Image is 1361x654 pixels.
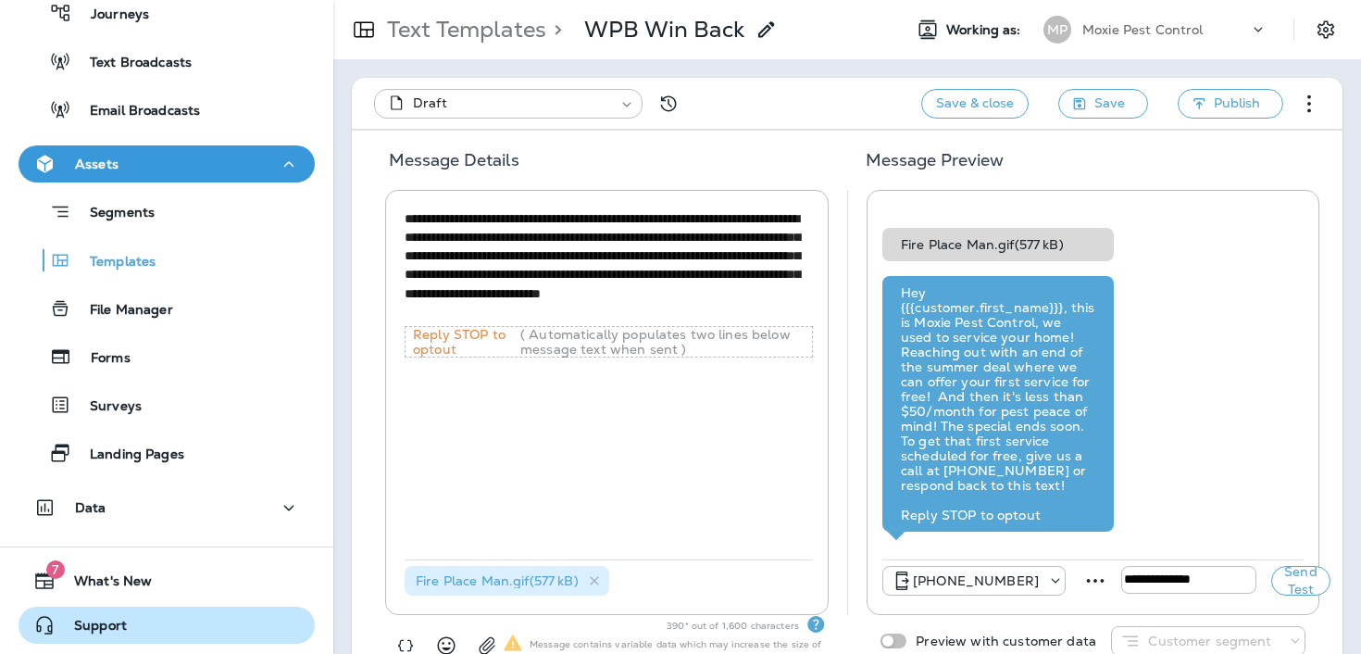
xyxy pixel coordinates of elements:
[71,302,173,320] p: File Manager
[19,337,315,376] button: Forms
[71,103,200,120] p: Email Broadcasts
[380,16,546,44] p: Text Templates
[405,566,609,596] div: Fire Place Man.gif(577 kB)
[19,489,315,526] button: Data
[71,446,184,464] p: Landing Pages
[19,607,315,644] button: Support
[913,573,1039,588] p: [PHONE_NUMBER]
[843,145,1328,190] h5: Message Preview
[19,42,315,81] button: Text Broadcasts
[72,350,131,368] p: Forms
[906,634,1096,648] p: Preview with customer data
[19,434,315,472] button: Landing Pages
[56,618,127,640] span: Support
[1058,89,1148,119] button: Save
[19,90,315,129] button: Email Broadcasts
[406,327,520,357] p: Reply STOP to optout
[75,157,119,171] p: Assets
[367,145,843,190] h5: Message Details
[71,205,155,223] p: Segments
[1094,92,1125,115] span: Save
[19,145,315,182] button: Assets
[46,560,65,579] span: 7
[413,94,447,112] span: Draft
[72,6,149,24] p: Journeys
[19,289,315,328] button: File Manager
[416,572,579,589] span: Fire Place Man.gif ( 577 kB )
[584,16,744,44] p: WPB Win Back
[546,16,562,44] p: >
[667,619,806,634] p: 390 * out of 1,600 characters
[71,55,192,72] p: Text Broadcasts
[520,327,812,357] p: ( Automatically populates two lines below message text when sent )
[71,398,142,416] p: Surveys
[901,285,1095,522] div: Hey {{{customer.first_name}}}, this is Moxie Pest Control, we used to service your home! Reaching...
[1214,92,1260,115] span: Publish
[19,241,315,280] button: Templates
[71,254,156,271] p: Templates
[1309,13,1342,46] button: Settings
[56,573,152,596] span: What's New
[75,500,106,515] p: Data
[1271,566,1330,596] button: Send Test
[650,85,687,122] button: View Changelog
[1043,16,1071,44] div: MP
[19,192,315,232] button: Segments
[921,89,1029,119] button: Save & close
[946,22,1025,38] span: Working as:
[1082,22,1204,37] p: Moxie Pest Control
[806,615,825,634] div: Text Segments Text messages are billed per segment. A single segment is typically 160 characters,...
[1148,634,1271,648] p: Customer segment
[19,562,315,599] button: 7What's New
[1178,89,1283,119] button: Publish
[19,385,315,424] button: Surveys
[882,228,1114,261] div: Fire Place Man.gif ( 577 kB )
